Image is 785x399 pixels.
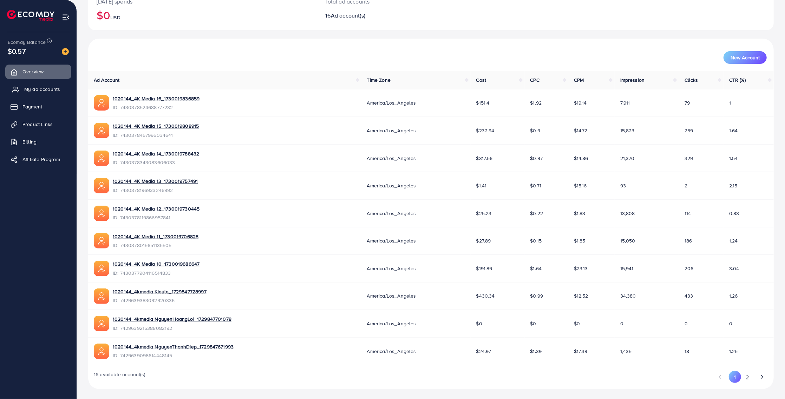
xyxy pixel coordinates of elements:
span: $1.83 [574,210,586,217]
span: 1,435 [620,348,632,355]
span: America/Los_Angeles [367,182,416,189]
span: 7,911 [620,99,630,106]
span: Ecomdy Balance [8,39,46,46]
span: ID: 7429639098614448145 [113,352,234,359]
span: 34,380 [620,292,636,299]
iframe: Chat [755,367,780,394]
span: America/Los_Angeles [367,237,416,244]
span: 1 [729,99,731,106]
a: My ad accounts [5,82,71,96]
span: 16 available account(s) [94,371,146,384]
a: Product Links [5,117,71,131]
span: 79 [685,99,690,106]
img: ic-ads-acc.e4c84228.svg [94,288,109,304]
span: $232.94 [476,127,495,134]
span: $17.39 [574,348,588,355]
img: logo [7,10,54,21]
span: $15.16 [574,182,587,189]
span: $1.64 [530,265,542,272]
span: ID: 7430378343083606033 [113,159,199,166]
span: Cost [476,77,486,84]
span: 93 [620,182,626,189]
span: ID: 7429639383092920336 [113,297,207,304]
a: 1020144_4K Media 10_1730019686647 [113,260,199,267]
a: Overview [5,65,71,79]
span: $0 [574,320,580,327]
span: America/Los_Angeles [367,127,416,134]
img: ic-ads-acc.e4c84228.svg [94,233,109,248]
span: America/Los_Angeles [367,99,416,106]
span: $0.71 [530,182,542,189]
span: CPM [574,77,584,84]
span: 259 [685,127,693,134]
span: $1.85 [574,237,586,244]
span: $12.52 [574,292,588,299]
a: 1020144_4kmedia NguyenHoangLoi_1729847701078 [113,315,231,322]
img: ic-ads-acc.e4c84228.svg [94,206,109,221]
a: 1020144_4kmedia Kieule_1729847728997 [113,288,207,295]
button: New Account [724,51,767,64]
a: 1020144_4K Media 14_1730019788432 [113,150,199,157]
a: 1020144_4K Media 12_1730019730445 [113,205,199,212]
span: ID: 7430378196933246992 [113,187,198,194]
span: America/Los_Angeles [367,155,416,162]
span: America/Los_Angeles [367,320,416,327]
span: $24.97 [476,348,491,355]
span: $317.56 [476,155,493,162]
button: Go to page 1 [729,371,741,383]
span: America/Los_Angeles [367,348,416,355]
span: $0.57 [8,46,26,56]
span: 3.04 [729,265,739,272]
span: 15,941 [620,265,634,272]
img: ic-ads-acc.e4c84228.svg [94,316,109,331]
a: Payment [5,100,71,114]
span: $25.23 [476,210,492,217]
ul: Pagination [714,371,768,384]
span: 433 [685,292,693,299]
span: 1.25 [729,348,738,355]
span: 0.83 [729,210,739,217]
span: My ad accounts [24,86,60,93]
a: 1020144_4kmedia NguyenThanhDiep_1729847671993 [113,343,234,350]
img: ic-ads-acc.e4c84228.svg [94,344,109,359]
span: Impression [620,77,645,84]
span: 1.26 [729,292,738,299]
span: $27.89 [476,237,491,244]
span: Overview [22,68,44,75]
span: ID: 7430378524688777232 [113,104,199,111]
span: $0.22 [530,210,543,217]
span: Product Links [22,121,53,128]
span: $0.9 [530,127,541,134]
span: $0 [476,320,482,327]
span: 13,808 [620,210,635,217]
span: 21,370 [620,155,635,162]
span: 15,050 [620,237,635,244]
button: Go to page 2 [741,371,754,384]
span: America/Los_Angeles [367,210,416,217]
span: Time Zone [367,77,391,84]
span: $0 [530,320,536,327]
h2: 16 [325,12,480,19]
a: Affiliate Program [5,152,71,166]
span: 0 [685,320,688,327]
span: $23.13 [574,265,588,272]
span: ID: 7430378457995034641 [113,132,199,139]
span: 1.54 [729,155,738,162]
span: 0 [620,320,623,327]
img: image [62,48,69,55]
a: 1020144_4K Media 11_1730019706828 [113,233,198,240]
span: 18 [685,348,689,355]
span: $0.97 [530,155,543,162]
span: $19.14 [574,99,587,106]
span: America/Los_Angeles [367,292,416,299]
span: New Account [731,55,760,60]
span: 1.64 [729,127,738,134]
a: 1020144_4K Media 13_1730019757491 [113,178,198,185]
a: 1020144_4K Media 16_1730019836859 [113,95,199,102]
span: 0 [729,320,732,327]
h2: $0 [97,8,308,22]
a: Billing [5,135,71,149]
span: 1.24 [729,237,738,244]
span: $0.99 [530,292,543,299]
span: Clicks [685,77,698,84]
